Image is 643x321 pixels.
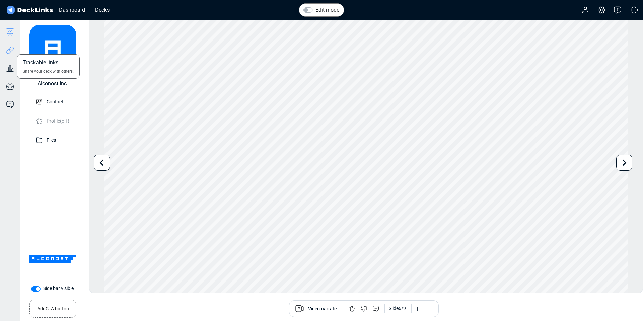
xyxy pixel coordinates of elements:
label: Edit mode [315,6,339,14]
span: Share your deck with others. [23,68,74,74]
small: Add CTA button [37,303,69,312]
p: Contact [47,97,63,105]
div: Alconost Inc. [38,80,68,88]
div: Slide 6 / 9 [389,305,406,312]
img: Company Banner [29,235,76,282]
img: DeckLinks [5,5,54,15]
div: Decks [92,6,113,14]
label: Side bar visible [43,285,74,292]
p: Files [47,135,56,144]
img: avatar [29,25,76,72]
span: Trackable links [23,59,58,68]
div: Dashboard [56,6,88,14]
p: Profile (off) [47,116,69,125]
span: Video-narrate [308,305,337,313]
